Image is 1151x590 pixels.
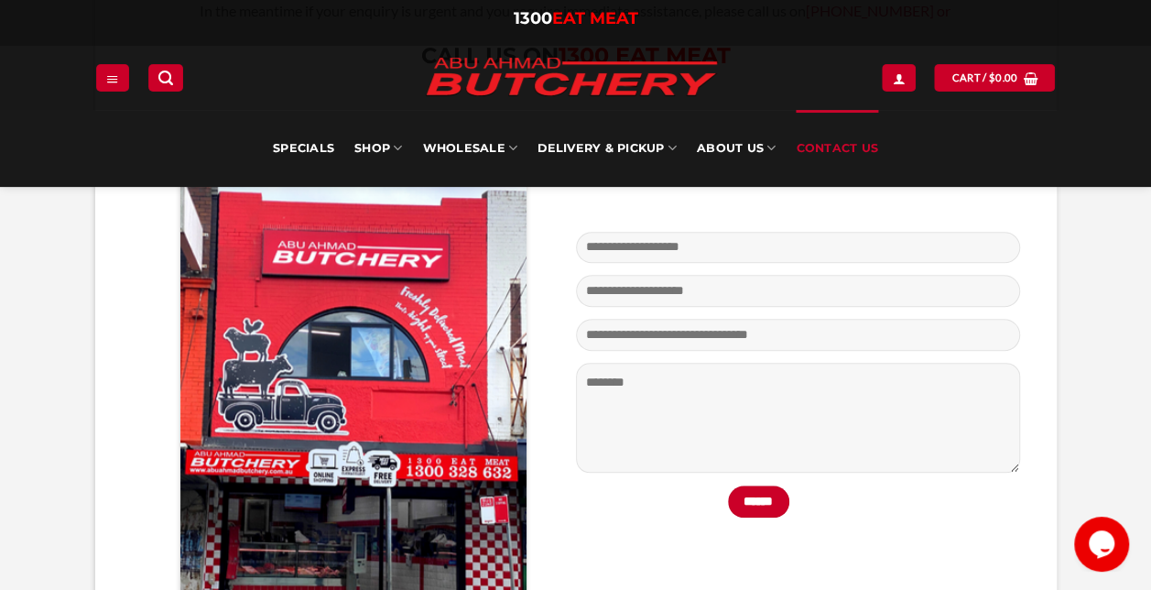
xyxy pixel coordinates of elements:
[148,64,183,91] a: Search
[552,8,638,28] span: EAT MEAT
[882,64,915,91] a: Login
[934,64,1055,91] a: View cart
[989,71,1018,83] bdi: 0.00
[273,110,334,187] a: Specials
[96,64,129,91] a: Menu
[354,110,402,187] a: SHOP
[796,110,878,187] a: Contact Us
[514,8,552,28] span: 1300
[514,8,638,28] a: 1300EAT MEAT
[1074,517,1133,572] iframe: chat widget
[951,70,1017,86] span: Cart /
[697,110,776,187] a: About Us
[989,70,995,86] span: $
[576,232,1020,530] form: Contact form
[537,110,677,187] a: Delivery & Pickup
[411,46,732,110] img: Abu Ahmad Butchery
[422,110,517,187] a: Wholesale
